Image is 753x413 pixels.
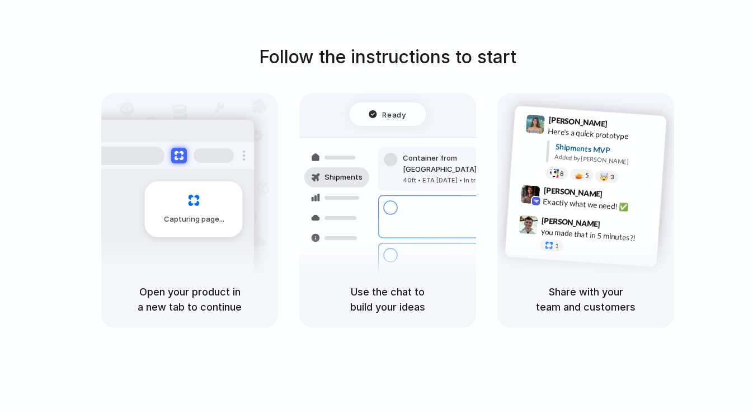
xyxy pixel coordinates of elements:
[542,214,601,231] span: [PERSON_NAME]
[164,214,226,225] span: Capturing page
[555,243,559,249] span: 1
[606,189,629,203] span: 9:42 AM
[324,172,363,183] span: Shipments
[600,172,609,181] div: 🤯
[585,172,589,179] span: 5
[403,176,524,185] div: 40ft • ETA [DATE] • In transit
[543,184,603,200] span: [PERSON_NAME]
[560,171,564,177] span: 8
[611,119,634,133] span: 9:41 AM
[555,141,658,159] div: Shipments MVP
[313,284,463,315] h5: Use the chat to build your ideas
[604,219,627,233] span: 9:47 AM
[543,195,655,214] div: Exactly what we need! ✅
[403,153,524,175] div: Container from [GEOGRAPHIC_DATA]
[554,152,657,168] div: Added by [PERSON_NAME]
[548,114,608,130] span: [PERSON_NAME]
[540,226,652,245] div: you made that in 5 minutes?!
[548,125,660,144] div: Here's a quick prototype
[511,284,661,315] h5: Share with your team and customers
[259,44,516,71] h1: Follow the instructions to start
[383,109,406,120] span: Ready
[115,284,265,315] h5: Open your product in a new tab to continue
[610,174,614,180] span: 3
